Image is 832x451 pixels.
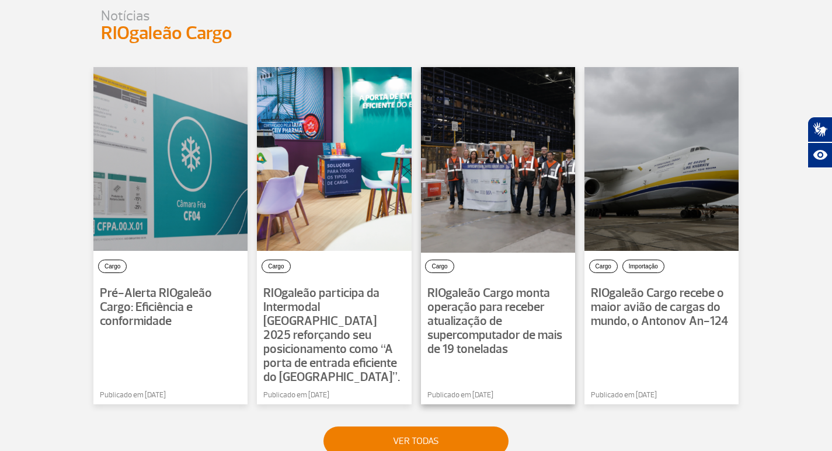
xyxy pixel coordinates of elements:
span: Publicado em [DATE] [427,390,493,401]
button: Importação [622,260,664,273]
span: Publicado em [DATE] [263,390,329,401]
button: Cargo [589,260,618,273]
button: Cargo [262,260,290,273]
p: RIOgaleão Cargo [101,22,246,45]
button: Abrir recursos assistivos. [807,142,832,168]
button: Abrir tradutor de língua de sinais. [807,117,832,142]
span: Pré-Alerta RIOgaleão Cargo: Eficiência e conformidade [100,285,212,329]
button: Cargo [425,260,454,273]
p: Notícias [101,10,246,22]
span: RIOgaleão Cargo monta operação para receber atualização de supercomputador de mais de 19 toneladas [427,285,562,357]
span: Publicado em [DATE] [591,390,657,401]
span: RIOgaleão Cargo recebe o maior avião de cargas do mundo, o Antonov An-124 [591,285,728,329]
div: Plugin de acessibilidade da Hand Talk. [807,117,832,168]
span: Publicado em [DATE] [100,390,166,401]
span: RIOgaleão participa da Intermodal [GEOGRAPHIC_DATA] 2025 reforçando seu posicionamento como “A po... [263,285,400,385]
button: Cargo [98,260,127,273]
